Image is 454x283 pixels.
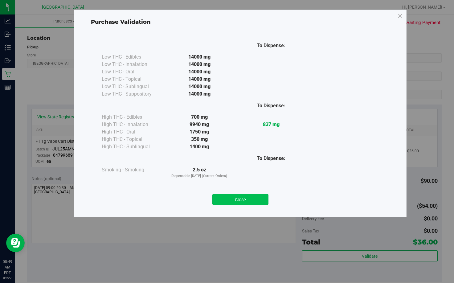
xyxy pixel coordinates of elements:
[102,83,163,90] div: Low THC - Sublingual
[6,234,25,252] iframe: Resource center
[163,143,235,150] div: 1400 mg
[91,18,151,25] span: Purchase Validation
[163,166,235,179] div: 2.5 oz
[163,68,235,76] div: 14000 mg
[163,136,235,143] div: 350 mg
[102,136,163,143] div: High THC - Topical
[163,113,235,121] div: 700 mg
[235,42,307,49] div: To Dispense:
[263,121,280,127] strong: 837 mg
[102,121,163,128] div: High THC - Inhalation
[235,102,307,109] div: To Dispense:
[102,90,163,98] div: Low THC - Suppository
[163,174,235,179] p: Dispensable [DATE] (Current Orders)
[163,53,235,61] div: 14000 mg
[163,90,235,98] div: 14000 mg
[102,113,163,121] div: High THC - Edibles
[102,128,163,136] div: High THC - Oral
[102,61,163,68] div: Low THC - Inhalation
[212,194,268,205] button: Close
[235,155,307,162] div: To Dispense:
[102,143,163,150] div: High THC - Sublingual
[163,83,235,90] div: 14000 mg
[163,76,235,83] div: 14000 mg
[163,121,235,128] div: 9940 mg
[163,61,235,68] div: 14000 mg
[102,53,163,61] div: Low THC - Edibles
[102,68,163,76] div: Low THC - Oral
[102,76,163,83] div: Low THC - Topical
[102,166,163,174] div: Smoking - Smoking
[163,128,235,136] div: 1750 mg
